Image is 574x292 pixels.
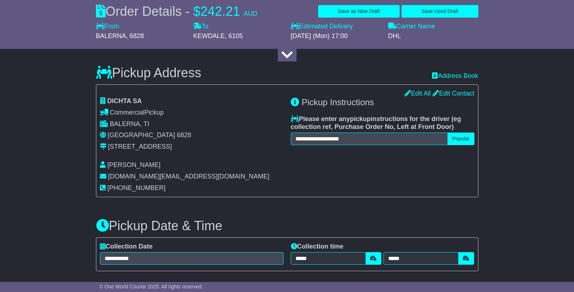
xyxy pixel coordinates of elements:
[108,143,172,151] div: [STREET_ADDRESS]
[108,131,175,139] span: [GEOGRAPHIC_DATA]
[318,5,400,18] button: Save as New Draft
[291,115,474,131] label: Please enter any instructions for the driver ( )
[401,5,478,18] button: Save Used Draft
[96,4,257,19] div: Order Details -
[110,120,150,128] span: BALERNA, TI
[193,32,225,40] span: KEWDALE
[225,32,243,40] span: , 6105
[107,161,161,168] span: [PERSON_NAME]
[201,4,240,19] span: 242.21
[177,131,191,139] span: 6828
[99,284,203,289] span: © One World Courier 2025. All rights reserved.
[110,109,144,116] span: Commercial
[432,72,478,80] a: Address Book
[96,219,478,233] h3: Pickup Date & Time
[447,133,474,145] button: Popular
[291,115,461,130] span: eg collection ref, Purchase Order No, Left at Front Door
[388,32,478,40] div: DHL
[404,90,431,97] a: Edit All
[193,23,208,31] label: To
[108,173,270,180] span: [DOMAIN_NAME][EMAIL_ADDRESS][DOMAIN_NAME]
[100,243,153,251] label: Collection Date
[302,97,374,107] span: Pickup Instructions
[100,109,284,117] div: Pickup
[193,4,201,19] span: $
[388,23,435,31] label: Carrier Name
[291,23,381,31] label: Estimated Delivery
[96,32,126,40] span: BALERNA
[291,243,344,251] label: Collection time
[432,90,474,97] a: Edit Contact
[350,115,371,122] span: pickup
[126,32,144,40] span: , 6828
[107,97,142,105] span: DICHTA SA
[107,184,166,191] span: [PHONE_NUMBER]
[96,66,201,80] h3: Pickup Address
[291,32,381,40] div: [DATE] (Mon) 17:00
[96,23,119,31] label: From
[244,10,257,17] span: AUD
